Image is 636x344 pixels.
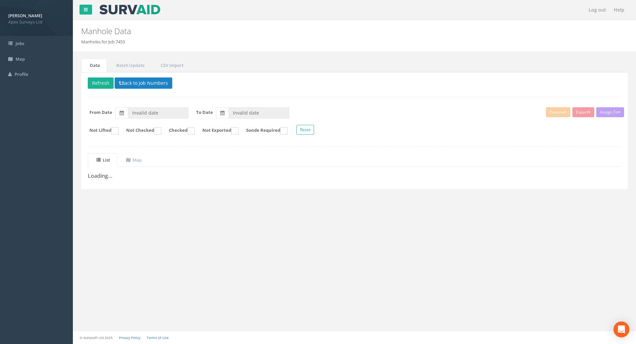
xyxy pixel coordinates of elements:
[119,335,140,340] a: Privacy Policy
[147,335,169,340] a: Terms of Use
[229,107,289,119] input: To Date
[572,107,594,117] button: Export
[596,107,624,117] button: Assign To
[8,13,42,19] strong: [PERSON_NAME]
[81,27,535,35] h2: Manhole Data
[152,59,190,72] a: CSV Import
[81,39,125,45] li: Manholes for Job 7453
[88,173,621,179] h3: Loading...
[88,153,117,167] a: List
[296,125,314,135] button: Reset
[79,335,113,340] small: © Kullasoft Ltd 2025
[8,19,65,25] span: Apex Surveys Ltd
[88,77,114,89] button: Refresh
[8,11,65,25] a: [PERSON_NAME] Apex Surveys Ltd
[546,107,570,117] button: Preview
[15,71,28,77] span: Profile
[118,153,149,167] a: Map
[239,127,288,134] label: Sonde Required
[96,157,110,163] uib-tab-heading: List
[126,157,142,163] uib-tab-heading: Map
[196,109,213,116] label: To Date
[83,127,119,134] label: Not Lifted
[81,59,107,72] a: Data
[128,107,188,119] input: From Date
[89,109,112,116] label: From Date
[115,77,172,89] button: Back to Job Numbers
[108,59,151,72] a: Batch Update
[613,321,629,337] div: Open Intercom Messenger
[162,127,195,134] label: Checked
[196,127,238,134] label: Not Exported
[16,40,24,46] span: Jobs
[16,56,25,62] span: Map
[120,127,161,134] label: Not Checked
